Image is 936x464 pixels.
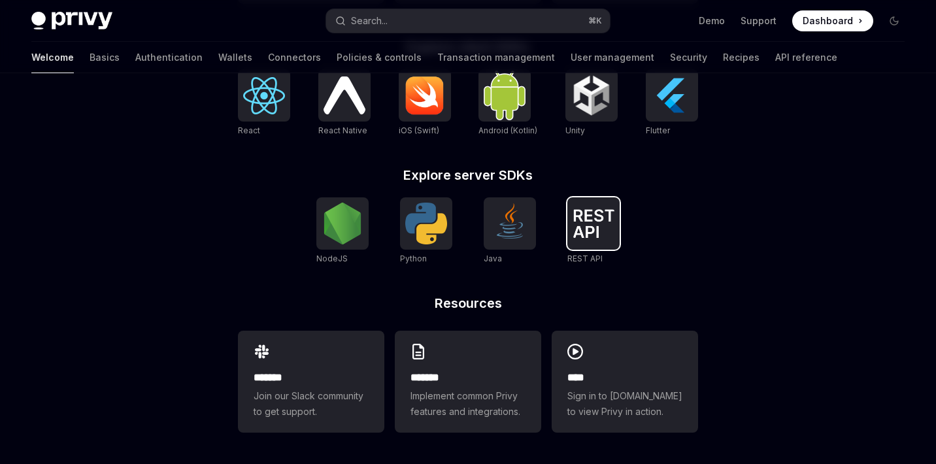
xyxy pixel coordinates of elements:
a: Authentication [135,42,203,73]
a: Dashboard [792,10,873,31]
img: dark logo [31,12,112,30]
a: JavaJava [484,197,536,265]
a: Android (Kotlin)Android (Kotlin) [478,69,537,137]
img: React Native [324,76,365,114]
img: Flutter [651,75,693,116]
a: ReactReact [238,69,290,137]
a: Wallets [218,42,252,73]
a: iOS (Swift)iOS (Swift) [399,69,451,137]
span: Unity [565,125,585,135]
a: React NativeReact Native [318,69,371,137]
a: ****Sign in to [DOMAIN_NAME] to view Privy in action. [552,331,698,433]
span: ⌘ K [588,16,602,26]
span: REST API [567,254,603,263]
a: NodeJSNodeJS [316,197,369,265]
span: React [238,125,260,135]
a: Transaction management [437,42,555,73]
span: Android (Kotlin) [478,125,537,135]
span: Sign in to [DOMAIN_NAME] to view Privy in action. [567,388,682,420]
span: NodeJS [316,254,348,263]
span: React Native [318,125,367,135]
a: REST APIREST API [567,197,620,265]
a: UnityUnity [565,69,618,137]
button: Toggle dark mode [884,10,905,31]
a: Connectors [268,42,321,73]
span: Python [400,254,427,263]
a: Support [741,14,777,27]
span: iOS (Swift) [399,125,439,135]
a: Recipes [723,42,760,73]
a: **** **Implement common Privy features and integrations. [395,331,541,433]
span: Java [484,254,502,263]
h2: Resources [238,297,698,310]
a: User management [571,42,654,73]
a: API reference [775,42,837,73]
span: Dashboard [803,14,853,27]
a: Welcome [31,42,74,73]
a: Security [670,42,707,73]
a: Basics [90,42,120,73]
span: Flutter [646,125,670,135]
img: Android (Kotlin) [484,71,526,120]
img: NodeJS [322,203,363,244]
a: **** **Join our Slack community to get support. [238,331,384,433]
img: iOS (Swift) [404,76,446,115]
img: REST API [573,209,614,238]
span: Implement common Privy features and integrations. [410,388,526,420]
button: Search...⌘K [326,9,610,33]
a: PythonPython [400,197,452,265]
img: Python [405,203,447,244]
div: Search... [351,13,388,29]
img: React [243,77,285,114]
a: Policies & controls [337,42,422,73]
a: Demo [699,14,725,27]
h2: Explore server SDKs [238,169,698,182]
img: Java [489,203,531,244]
span: Join our Slack community to get support. [254,388,369,420]
img: Unity [571,75,612,116]
a: FlutterFlutter [646,69,698,137]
